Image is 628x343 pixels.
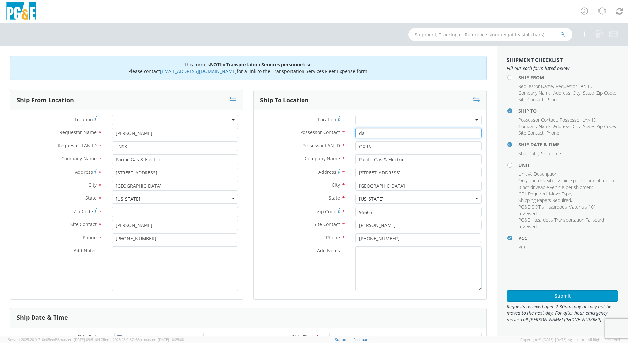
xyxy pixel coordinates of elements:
[518,244,527,250] span: PCC
[534,171,558,177] li: ,
[318,116,336,123] span: Location
[75,116,93,123] span: Location
[553,90,570,96] span: Address
[518,150,538,157] span: Ship Date
[573,123,580,129] span: City
[518,123,551,129] span: Company Name
[518,197,571,203] span: Shipping Papers Required
[408,28,572,41] input: Shipment, Tracking or Reference Number (at least 4 chars)
[302,142,340,149] span: Possessor LAN ID
[518,123,552,130] li: ,
[507,57,563,64] strong: Shipment Checklist
[58,142,97,149] span: Requestor LAN ID
[518,90,552,96] li: ,
[518,83,553,89] span: Requestor Name
[518,197,572,204] li: ,
[17,314,68,321] h3: Ship Date & Time
[260,97,309,103] h3: Ship To Location
[116,196,140,202] div: [US_STATE]
[333,335,375,341] div: 7:00 am - 10:00 am
[518,96,544,103] span: Site Contact
[518,117,557,123] span: Possessor Contact
[518,191,548,197] li: ,
[359,196,384,202] div: [US_STATE]
[518,90,551,96] span: Company Name
[518,142,618,147] h4: Ship Date & Time
[549,191,572,197] li: ,
[507,303,618,323] span: Requests received after 2:30pm may or may not be moved to the next day. For after hour emergency ...
[88,182,97,188] span: City
[520,337,620,342] span: Copyright © [DATE]-[DATE] Agistix Inc., All Rights Reserved
[78,334,99,340] span: Ship Date
[317,247,340,254] span: Add Notes
[507,65,618,72] span: Fill out each form listed below
[507,290,618,302] button: Submit
[560,117,597,123] li: ,
[596,90,615,96] span: Zip Code
[85,195,97,201] span: State
[583,90,595,96] li: ,
[144,337,184,342] span: master, [DATE] 10:25:00
[573,90,580,96] span: City
[226,61,304,68] b: Transportation Services personnel
[553,123,571,130] li: ,
[300,129,340,135] span: Possessor Contact
[518,108,618,113] h4: Ship To
[553,90,571,96] li: ,
[534,171,557,177] span: Description
[61,155,97,162] span: Company Name
[75,169,93,175] span: Address
[518,130,545,136] li: ,
[160,68,237,74] a: [EMAIL_ADDRESS][DOMAIN_NAME]
[518,217,604,230] span: PG&E Hazardous Transportation Tailboard reviewed
[335,337,349,342] a: Support
[583,90,594,96] span: State
[518,204,617,217] li: ,
[74,208,93,215] span: Zip Code
[305,155,340,162] span: Company Name
[353,337,370,342] a: Feedback
[556,83,593,89] span: Requestor LAN ID
[518,96,545,103] li: ,
[70,221,97,227] span: Site Contact
[560,117,596,123] span: Possessor LAN ID
[596,123,616,130] li: ,
[210,61,220,68] u: NOT
[326,234,340,240] span: Phone
[518,130,544,136] span: Site Contact
[518,150,539,157] li: ,
[573,123,581,130] li: ,
[518,236,618,240] h4: PCC
[332,182,340,188] span: City
[60,337,100,342] span: master, [DATE] 09:51:04
[10,56,487,80] div: This form is for use. Please contact for a link to the Transportation Services Fleet Expense form.
[518,117,558,123] li: ,
[573,90,581,96] li: ,
[583,123,595,130] li: ,
[596,123,615,129] span: Zip Code
[314,221,340,227] span: Site Contact
[518,171,531,177] span: Unit #
[5,2,38,21] img: pge-logo-06675f144f4cfa6a6814.png
[518,83,554,90] li: ,
[546,130,559,136] span: Phone
[518,191,547,197] span: CDL Required
[59,129,97,135] span: Requestor Name
[518,171,532,177] li: ,
[549,191,571,197] span: Move Type
[101,337,184,342] span: Client: 2025.18.0-37e85b1
[556,83,594,90] li: ,
[518,75,618,80] h4: Ship From
[518,177,617,191] li: ,
[518,204,596,217] span: PG&E DOT's Hazardous Materials 101 reviewed
[546,96,559,103] span: Phone
[583,123,594,129] span: State
[8,337,100,342] span: Server: 2025.20.0-710e05ee653
[292,334,314,340] span: Ship Time
[518,177,614,190] span: Only one driveable vehicle per shipment, up to 3 not driveable vehicle per shipment
[74,247,97,254] span: Add Notes
[17,97,74,103] h3: Ship From Location
[329,195,340,201] span: State
[518,163,618,168] h4: Unit
[541,150,561,157] span: Ship Time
